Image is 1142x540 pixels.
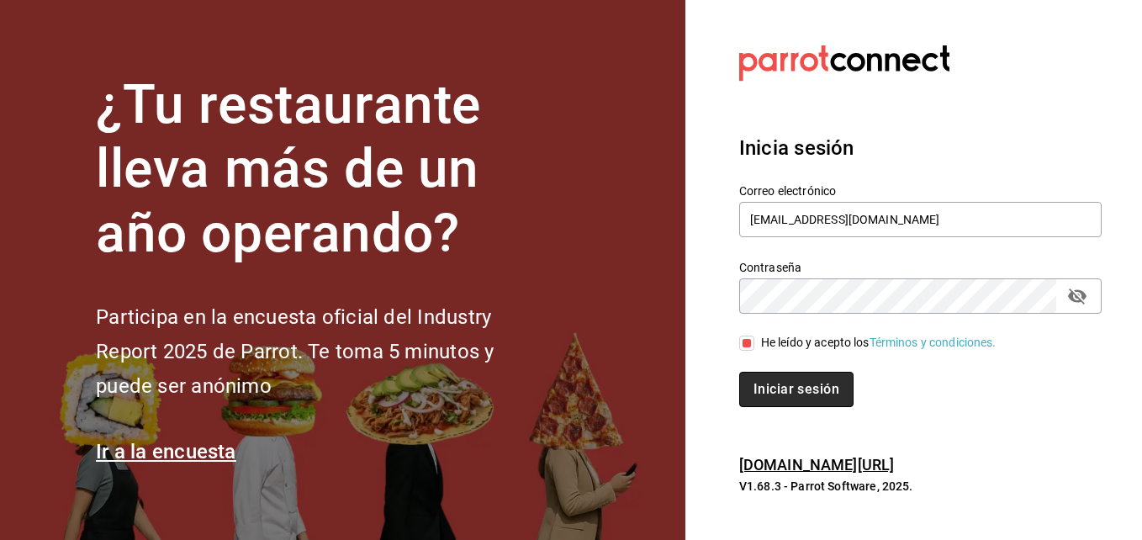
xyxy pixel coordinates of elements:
a: Términos y condiciones. [870,336,997,349]
button: passwordField [1063,282,1092,310]
label: Correo electrónico [739,184,1102,196]
label: Contraseña [739,261,1102,273]
h3: Inicia sesión [739,133,1102,163]
p: V1.68.3 - Parrot Software, 2025. [739,478,1102,495]
h1: ¿Tu restaurante lleva más de un año operando? [96,73,550,267]
h2: Participa en la encuesta oficial del Industry Report 2025 de Parrot. Te toma 5 minutos y puede se... [96,300,550,403]
a: [DOMAIN_NAME][URL] [739,456,894,474]
a: Ir a la encuesta [96,440,236,463]
input: Ingresa tu correo electrónico [739,202,1102,237]
div: He leído y acepto los [761,334,997,352]
button: Iniciar sesión [739,372,854,407]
